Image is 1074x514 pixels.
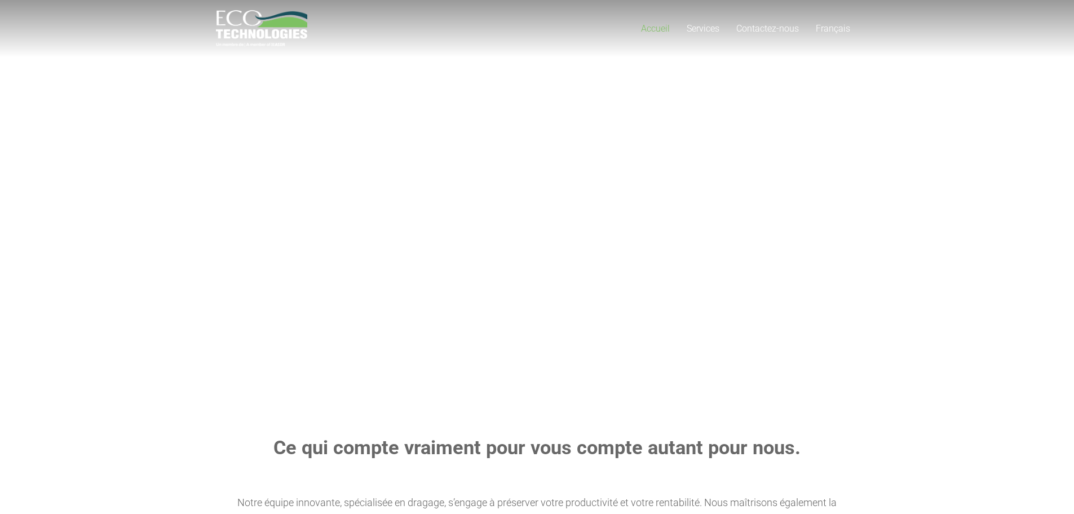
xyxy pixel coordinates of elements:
[216,10,308,47] a: logo_EcoTech_ASDR_RGB
[687,23,719,34] span: Services
[641,23,670,34] span: Accueil
[273,436,801,459] strong: Ce qui compte vraiment pour vous compte autant pour nous.
[736,23,799,34] span: Contactez-nous
[816,23,850,34] span: Français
